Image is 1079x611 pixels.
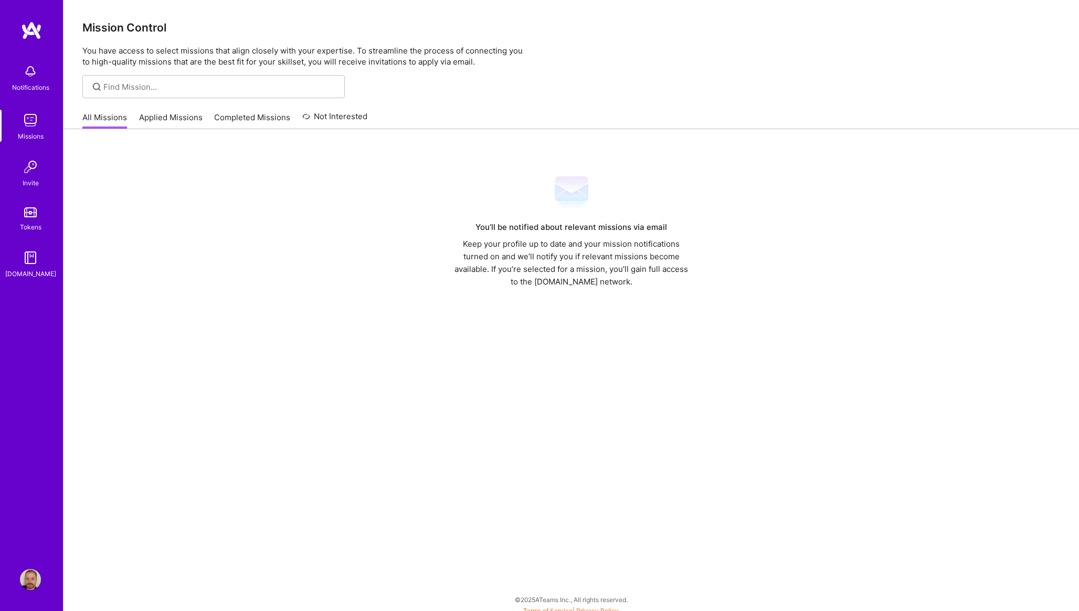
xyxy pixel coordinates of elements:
[20,156,41,177] img: Invite
[24,207,37,217] img: tokens
[82,112,127,129] a: All Missions
[23,177,39,188] div: Invite
[302,110,368,129] a: Not Interested
[20,247,41,268] img: guide book
[450,238,693,288] div: Keep your profile up to date and your mission notifications turned on and we’ll notify you if rel...
[555,175,588,209] img: Mail
[21,21,42,40] img: logo
[5,268,56,279] div: [DOMAIN_NAME]
[18,131,44,142] div: Missions
[82,45,1060,67] p: You have access to select missions that align closely with your expertise. To streamline the proc...
[91,81,103,93] i: icon SearchGrey
[214,112,290,129] a: Completed Missions
[450,221,693,234] div: You’ll be notified about relevant missions via email
[17,569,44,590] a: User Avatar
[139,112,203,129] a: Applied Missions
[82,21,1060,34] h3: Mission Control
[20,222,41,233] div: Tokens
[20,569,41,590] img: User Avatar
[20,61,41,82] img: bell
[12,82,49,93] div: Notifications
[103,81,337,92] input: Find Mission...
[20,110,41,131] img: teamwork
